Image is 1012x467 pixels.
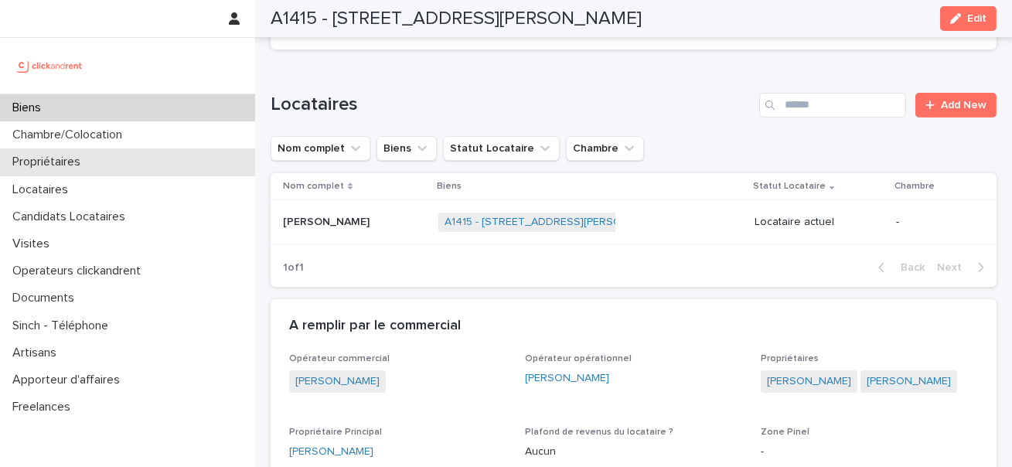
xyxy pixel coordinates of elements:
[761,428,809,437] span: Zone Pinel
[289,318,461,335] h2: A remplir par le commercial
[891,262,925,273] span: Back
[289,354,390,363] span: Opérateur commercial
[12,50,87,81] img: UCB0brd3T0yccxBKYDjQ
[6,155,93,169] p: Propriétaires
[937,262,971,273] span: Next
[443,136,560,161] button: Statut Locataire
[283,178,344,195] p: Nom complet
[271,249,316,287] p: 1 of 1
[915,93,997,118] a: Add New
[6,128,135,142] p: Chambre/Colocation
[6,101,53,115] p: Biens
[445,216,668,229] a: A1415 - [STREET_ADDRESS][PERSON_NAME]
[941,100,986,111] span: Add New
[761,444,978,460] p: -
[967,13,986,24] span: Edit
[6,400,83,414] p: Freelances
[6,373,132,387] p: Apporteur d'affaires
[6,291,87,305] p: Documents
[866,261,931,274] button: Back
[289,428,382,437] span: Propriétaire Principal
[767,373,851,390] a: [PERSON_NAME]
[271,136,370,161] button: Nom complet
[271,8,642,30] h2: A1415 - [STREET_ADDRESS][PERSON_NAME]
[525,444,742,460] p: Aucun
[437,178,462,195] p: Biens
[755,216,884,229] p: Locataire actuel
[894,178,935,195] p: Chambre
[6,319,121,333] p: Sinch - Téléphone
[283,213,373,229] p: [PERSON_NAME]
[753,178,826,195] p: Statut Locataire
[6,346,69,360] p: Artisans
[271,94,753,116] h1: Locataires
[761,354,819,363] span: Propriétaires
[6,182,80,197] p: Locataires
[566,136,644,161] button: Chambre
[940,6,997,31] button: Edit
[525,354,632,363] span: Opérateur opérationnel
[759,93,906,118] input: Search
[377,136,437,161] button: Biens
[271,200,997,245] tr: [PERSON_NAME][PERSON_NAME] A1415 - [STREET_ADDRESS][PERSON_NAME] Locataire actuel-
[525,428,673,437] span: Plafond de revenus du locataire ?
[295,373,380,390] a: [PERSON_NAME]
[896,216,972,229] p: -
[867,373,951,390] a: [PERSON_NAME]
[6,210,138,224] p: Candidats Locataires
[931,261,997,274] button: Next
[289,444,373,460] a: [PERSON_NAME]
[525,370,609,387] a: [PERSON_NAME]
[6,237,62,251] p: Visites
[6,264,153,278] p: Operateurs clickandrent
